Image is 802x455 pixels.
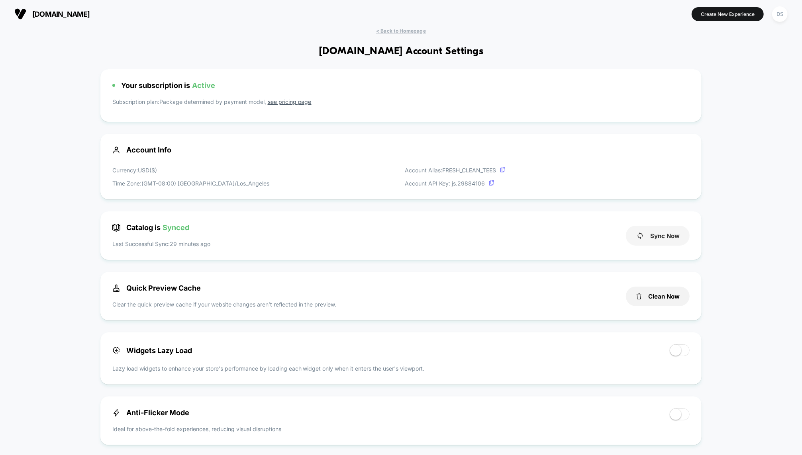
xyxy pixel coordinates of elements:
button: Clean Now [626,287,690,306]
p: Subscription plan: Package determined by payment model, [112,98,690,110]
span: Anti-Flicker Mode [112,408,189,417]
p: Ideal for above-the-fold experiences, reducing visual disruptions [112,425,281,433]
span: < Back to Homepage [376,28,426,34]
a: see pricing page [268,98,312,105]
span: Synced [163,223,189,232]
button: Sync Now [626,226,690,246]
span: Account Info [112,146,690,154]
p: Last Successful Sync: 29 minutes ago [112,240,210,248]
h1: [DOMAIN_NAME] Account Settings [319,46,483,57]
span: Quick Preview Cache [112,284,201,292]
p: Time Zone: (GMT-08:00) [GEOGRAPHIC_DATA]/Los_Angeles [112,179,269,187]
p: Currency: USD ( $ ) [112,166,269,174]
p: Clear the quick preview cache if your website changes aren’t reflected in the preview. [112,300,337,309]
div: DS [772,6,788,22]
p: Account API Key: js. 29884106 [405,179,506,187]
img: Visually logo [14,8,26,20]
button: DS [770,6,790,22]
span: Catalog is [112,223,189,232]
p: Lazy load widgets to enhance your store's performance by loading each widget only when it enters ... [112,364,690,373]
button: [DOMAIN_NAME] [12,8,92,20]
span: Your subscription is [121,81,215,90]
p: Account Alias: FRESH_CLEAN_TEES [405,166,506,174]
span: Widgets Lazy Load [112,346,192,355]
span: [DOMAIN_NAME] [32,10,90,18]
span: Active [192,81,215,90]
button: Create New Experience [692,7,764,21]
